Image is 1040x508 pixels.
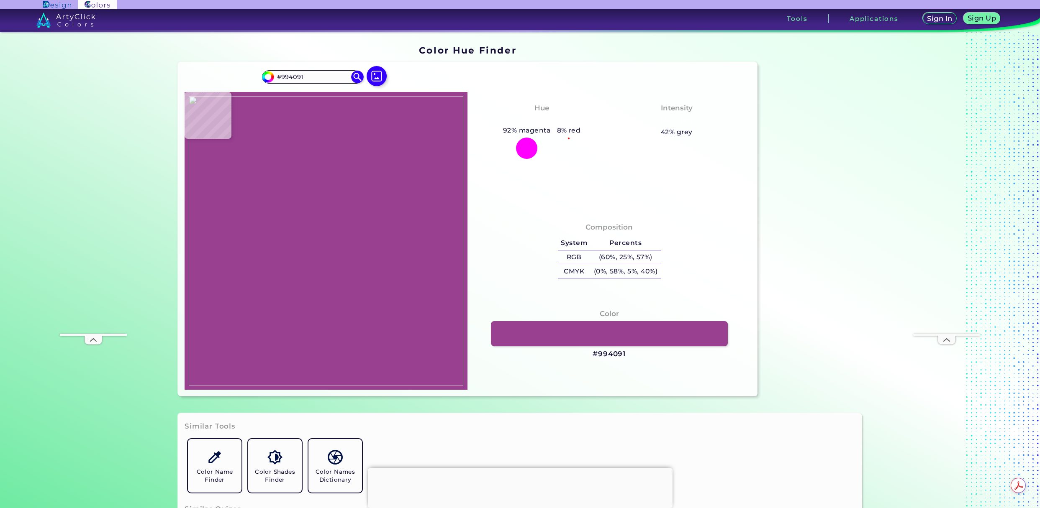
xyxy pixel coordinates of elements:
h5: (60%, 25%, 57%) [591,250,661,264]
h5: Percents [591,236,661,250]
h5: Sign Up [968,15,996,21]
h1: Color Hue Finder [419,44,516,56]
img: icon_color_shades.svg [267,450,282,465]
h5: 92% magenta [500,125,554,136]
h5: 8% red [554,125,584,136]
img: logo_artyclick_colors_white.svg [36,13,95,28]
h3: Tools [787,15,807,22]
h4: Composition [585,221,633,233]
img: icon picture [367,66,387,86]
h4: Intensity [661,102,693,114]
h5: RGB [558,250,591,264]
h5: 42% grey [661,127,693,138]
h3: Similar Tools [185,421,236,431]
a: Color Name Finder [185,436,245,496]
input: type color.. [274,71,352,82]
h5: Sign In [927,15,952,22]
h3: #994091 [593,349,626,359]
a: Color Names Dictionary [305,436,365,496]
iframe: Advertisement [913,83,980,334]
img: e6a81d3b-9142-401b-8799-1ecf65ca1c8e [189,96,463,385]
h3: Medium [657,115,696,125]
img: icon search [351,71,364,83]
iframe: Advertisement [761,42,865,400]
h5: Color Shades Finder [252,468,298,484]
h4: Color [600,308,619,320]
img: ArtyClick Design logo [43,1,71,9]
h5: System [558,236,591,250]
h5: Color Names Dictionary [312,468,359,484]
a: Sign In [923,13,957,24]
img: icon_color_name_finder.svg [207,450,222,465]
a: Color Shades Finder [245,436,305,496]
h5: Color Name Finder [191,468,238,484]
h3: Applications [850,15,899,22]
h5: CMYK [558,264,591,278]
h4: Hue [534,102,549,114]
img: icon_color_names_dictionary.svg [328,450,342,465]
iframe: Advertisement [368,468,673,506]
iframe: Advertisement [60,83,127,334]
h5: (0%, 58%, 5%, 40%) [591,264,661,278]
h3: Magenta [521,115,563,125]
a: Sign Up [963,13,1000,24]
